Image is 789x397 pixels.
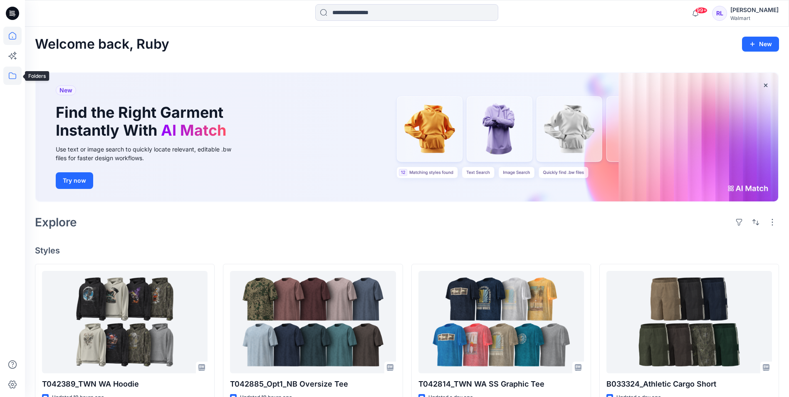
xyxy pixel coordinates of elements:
[606,378,772,390] p: B033324_Athletic Cargo Short
[742,37,779,52] button: New
[695,7,707,14] span: 99+
[230,378,396,390] p: T042885_Opt1_NB Oversize Tee
[730,5,779,15] div: [PERSON_NAME]
[56,104,230,139] h1: Find the Right Garment Instantly With
[712,6,727,21] div: RL
[42,271,208,373] a: T042389_TWN WA Hoodie
[59,85,72,95] span: New
[230,271,396,373] a: T042885_Opt1_NB Oversize Tee
[35,246,779,256] h4: Styles
[161,121,226,139] span: AI Match
[606,271,772,373] a: B033324_Athletic Cargo Short
[56,145,243,162] div: Use text or image search to quickly locate relevant, editable .bw files for faster design workflows.
[418,378,584,390] p: T042814_TWN WA SS Graphic Tee
[730,15,779,21] div: Walmart
[35,37,169,52] h2: Welcome back, Ruby
[418,271,584,373] a: T042814_TWN WA SS Graphic Tee
[35,216,77,229] h2: Explore
[56,172,93,189] button: Try now
[42,378,208,390] p: T042389_TWN WA Hoodie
